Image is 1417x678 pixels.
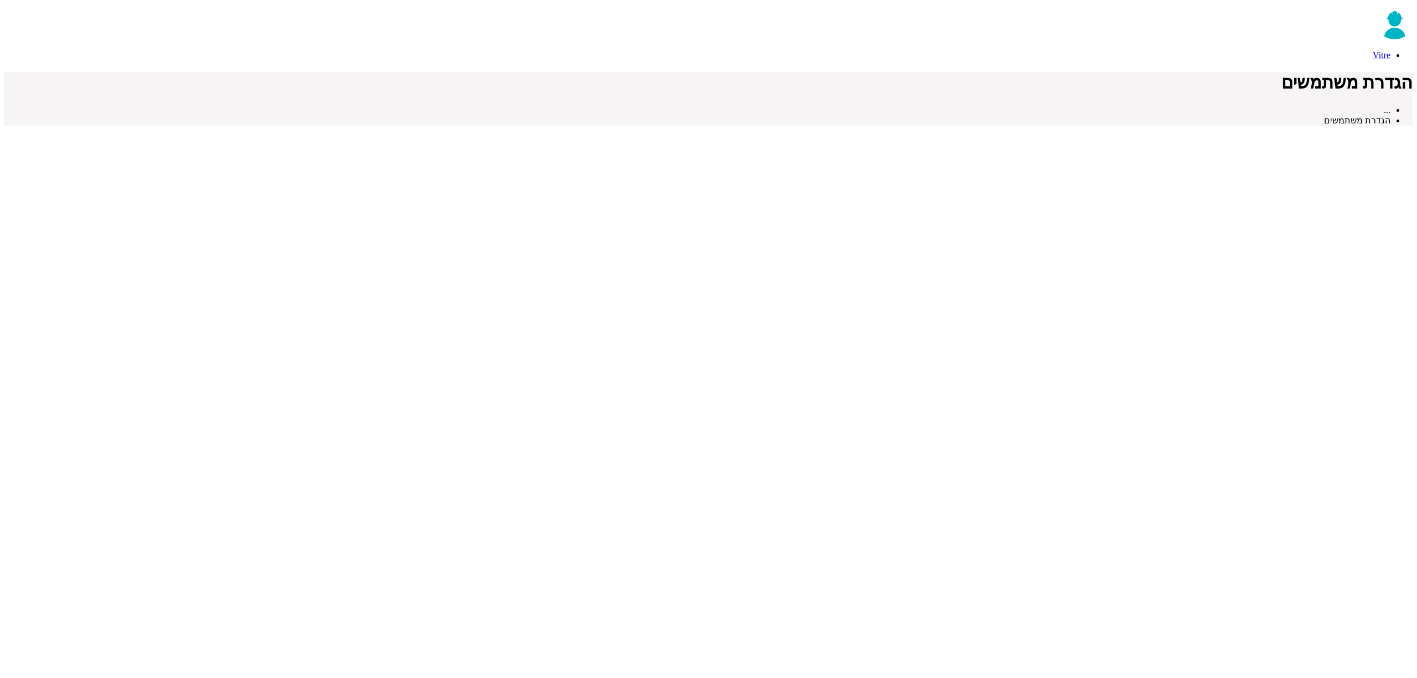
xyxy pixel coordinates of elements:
li: הגדרת משתמשים [4,115,1390,126]
h1: הגדרת משתמשים [4,72,1413,93]
img: UserPic.png [1377,4,1413,39]
span: ... [1384,105,1390,115]
a: Vitre [1373,50,1390,60]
